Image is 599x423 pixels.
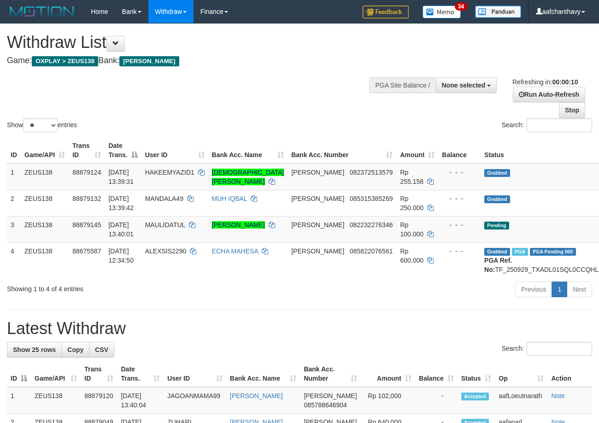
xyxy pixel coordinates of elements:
[527,118,592,132] input: Search:
[551,392,565,399] a: Note
[7,242,21,278] td: 4
[7,56,390,65] h4: Game: Bank:
[21,137,69,164] th: Game/API: activate to sort column ascending
[23,118,58,132] select: Showentries
[350,221,393,229] span: Copy 082232276346 to clipboard
[31,361,81,387] th: Game/API: activate to sort column ascending
[291,169,344,176] span: [PERSON_NAME]
[442,194,477,203] div: - - -
[7,118,77,132] label: Show entries
[72,221,101,229] span: 88879145
[567,282,592,297] a: Next
[61,342,89,358] a: Copy
[350,195,393,202] span: Copy 085315385269 to clipboard
[141,137,208,164] th: User ID: activate to sort column ascending
[475,6,521,18] img: panduan.png
[212,169,284,185] a: [DEMOGRAPHIC_DATA][PERSON_NAME]
[350,247,393,255] span: Copy 085822076561 to clipboard
[484,222,509,229] span: Pending
[230,392,283,399] a: [PERSON_NAME]
[72,169,101,176] span: 88879124
[400,195,423,211] span: Rp 250.000
[117,361,164,387] th: Date Trans.: activate to sort column ascending
[495,387,547,414] td: aafLoeutnarath
[7,216,21,242] td: 3
[502,118,592,132] label: Search:
[396,137,438,164] th: Amount: activate to sort column ascending
[212,195,247,202] a: MUH IQBAL
[502,342,592,356] label: Search:
[552,282,567,297] a: 1
[7,319,592,338] h1: Latest Withdraw
[21,190,69,216] td: ZEUS138
[164,387,226,414] td: JAGOANMAMA99
[400,221,423,238] span: Rp 100.000
[21,242,69,278] td: ZEUS138
[145,247,187,255] span: ALEXSIS2290
[117,387,164,414] td: [DATE] 13:40:04
[291,247,344,255] span: [PERSON_NAME]
[7,190,21,216] td: 2
[361,361,415,387] th: Amount: activate to sort column ascending
[208,137,288,164] th: Bank Acc. Name: activate to sort column ascending
[300,361,360,387] th: Bank Acc. Number: activate to sort column ascending
[495,361,547,387] th: Op: activate to sort column ascending
[530,248,576,256] span: PGA Pending
[458,361,495,387] th: Status: activate to sort column ascending
[119,56,179,66] span: [PERSON_NAME]
[108,247,134,264] span: [DATE] 12:34:50
[512,78,578,86] span: Refreshing in:
[164,361,226,387] th: User ID: activate to sort column ascending
[484,195,510,203] span: Grabbed
[7,137,21,164] th: ID
[369,77,435,93] div: PGA Site Balance /
[81,387,117,414] td: 88879120
[461,393,489,400] span: Accepted
[304,392,357,399] span: [PERSON_NAME]
[415,387,458,414] td: -
[400,247,423,264] span: Rp 600.000
[89,342,114,358] a: CSV
[108,221,134,238] span: [DATE] 13:40:01
[415,361,458,387] th: Balance: activate to sort column ascending
[108,195,134,211] span: [DATE] 13:39:42
[105,137,141,164] th: Date Trans.: activate to sort column descending
[552,78,578,86] strong: 00:00:10
[226,361,300,387] th: Bank Acc. Name: activate to sort column ascending
[288,137,396,164] th: Bank Acc. Number: activate to sort column ascending
[527,342,592,356] input: Search:
[31,387,81,414] td: ZEUS138
[72,247,101,255] span: 88675587
[350,169,393,176] span: Copy 082372513579 to clipboard
[361,387,415,414] td: Rp 102,000
[291,195,344,202] span: [PERSON_NAME]
[400,169,423,185] span: Rp 255.158
[7,5,77,18] img: MOTION_logo.png
[484,169,510,177] span: Grabbed
[7,342,62,358] a: Show 25 rows
[291,221,344,229] span: [PERSON_NAME]
[145,221,185,229] span: MAULIDATUL
[81,361,117,387] th: Trans ID: activate to sort column ascending
[512,248,528,256] span: Marked by aafpengsreynich
[442,168,477,177] div: - - -
[442,247,477,256] div: - - -
[513,87,585,102] a: Run Auto-Refresh
[304,401,346,409] span: Copy 085788646904 to clipboard
[547,361,592,387] th: Action
[108,169,134,185] span: [DATE] 13:39:31
[455,2,467,11] span: 34
[212,221,265,229] a: [PERSON_NAME]
[438,137,481,164] th: Balance
[145,169,194,176] span: HAKEEMYAZID1
[363,6,409,18] img: Feedback.jpg
[484,257,512,273] b: PGA Ref. No:
[7,387,31,414] td: 1
[95,346,108,353] span: CSV
[7,281,243,294] div: Showing 1 to 4 of 4 entries
[436,77,497,93] button: None selected
[442,220,477,229] div: - - -
[21,164,69,190] td: ZEUS138
[145,195,183,202] span: MANDALA49
[72,195,101,202] span: 88879132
